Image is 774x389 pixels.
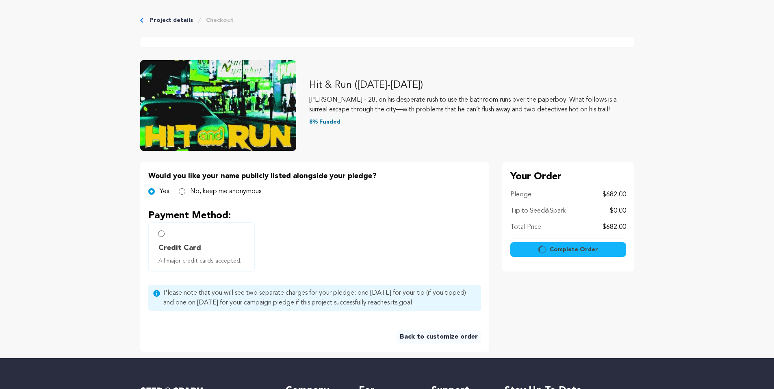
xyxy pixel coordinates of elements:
[190,187,261,196] label: No, keep me anonymous
[140,60,296,151] img: Hit & Run (2025-2026) image
[550,246,598,254] span: Complete Order
[309,95,634,115] p: [PERSON_NAME] - 28, on his desperate rush to use the bathroom runs over the paperboy. What follow...
[603,190,626,200] p: $682.00
[510,222,541,232] p: Total Price
[158,242,201,254] span: Credit Card
[309,118,634,126] p: 8% Funded
[206,16,234,24] a: Checkout
[158,257,248,265] span: All major credit cards accepted.
[510,242,626,257] button: Complete Order
[160,187,169,196] label: Yes
[150,16,193,24] a: Project details
[309,79,634,92] p: Hit & Run ([DATE]-[DATE])
[397,330,481,343] a: Back to customize order
[510,170,626,183] p: Your Order
[148,209,481,222] p: Payment Method:
[148,170,481,182] p: Would you like your name publicly listed alongside your pledge?
[163,288,476,308] span: Please note that you will see two separate charges for your pledge: one [DATE] for your tip (if y...
[510,206,566,216] p: Tip to Seed&Spark
[140,16,634,24] div: Breadcrumb
[603,222,626,232] p: $682.00
[610,206,626,216] p: $0.00
[510,190,531,200] p: Pledge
